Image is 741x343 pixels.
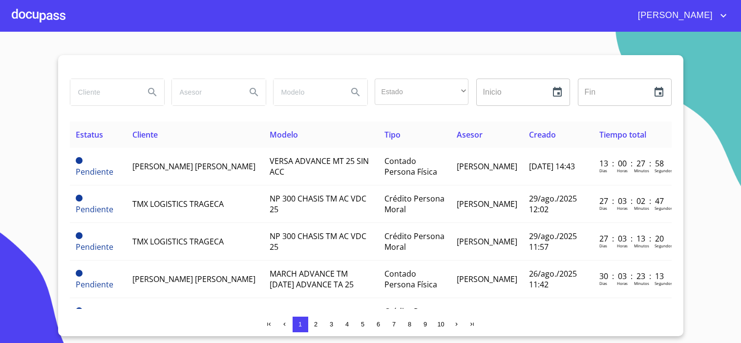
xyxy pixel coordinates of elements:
span: Tipo [384,129,401,140]
span: Pendiente [76,270,83,277]
p: 103 : 02 : 31 : 35 [599,308,665,319]
span: [PERSON_NAME] [631,8,718,23]
button: 4 [339,317,355,332]
span: 3 [330,321,333,328]
p: Dias [599,281,607,286]
p: 13 : 00 : 27 : 58 [599,158,665,169]
p: Dias [599,243,607,248]
p: Segundos [655,243,673,248]
span: Pendiente [76,279,113,290]
p: Segundos [655,168,673,173]
span: [DATE] 14:43 [529,161,575,172]
span: Cliente [132,129,158,140]
span: [PERSON_NAME] [457,161,517,172]
span: Modelo [270,129,298,140]
button: account of current user [631,8,729,23]
span: Pendiente [76,195,83,202]
button: 9 [418,317,433,332]
p: Segundos [655,205,673,211]
div: ​ [375,79,468,105]
p: Minutos [634,281,649,286]
span: Pendiente [76,307,83,314]
input: search [172,79,238,105]
span: MARCH ADVANCE TM [DATE] ADVANCE TA 25 [270,268,354,290]
span: 5 [361,321,364,328]
p: Minutos [634,243,649,248]
span: 9 [423,321,427,328]
span: [PERSON_NAME] [PERSON_NAME] [132,161,255,172]
span: 7 [392,321,396,328]
p: Horas [617,205,628,211]
span: TMX LOGISTICS TRAGECA [132,199,224,209]
p: Horas [617,243,628,248]
span: 26/ago./2025 11:42 [529,268,577,290]
span: Pendiente [76,157,83,164]
button: 10 [433,317,449,332]
p: Horas [617,168,628,173]
span: 6 [377,321,380,328]
span: Estatus [76,129,103,140]
span: Tiempo total [599,129,646,140]
span: VERSA ADVANCE MT 25 SIN ACC [270,156,369,177]
span: Pendiente [76,232,83,239]
span: 29/ago./2025 12:02 [529,193,577,215]
button: 7 [386,317,402,332]
span: [PERSON_NAME] [PERSON_NAME] [132,274,255,284]
span: Contado Persona Física [384,268,437,290]
span: Crédito Persona Física [384,306,445,327]
span: Contado Persona Física [384,156,437,177]
button: 2 [308,317,324,332]
p: 27 : 03 : 13 : 20 [599,233,665,244]
span: 29/ago./2025 11:57 [529,231,577,252]
p: Minutos [634,205,649,211]
span: Crédito Persona Moral [384,193,445,215]
button: 3 [324,317,339,332]
p: Dias [599,168,607,173]
span: 2 [314,321,318,328]
p: 27 : 03 : 02 : 47 [599,196,665,206]
button: 5 [355,317,371,332]
span: Pendiente [76,242,113,252]
p: 30 : 03 : 23 : 13 [599,271,665,282]
input: search [70,79,137,105]
span: NP 300 CHASIS TM AC VDC 25 [270,193,366,215]
button: Search [344,81,367,104]
button: 8 [402,317,418,332]
p: Minutos [634,168,649,173]
span: NP 300 CHASIS TM AC VDC 25 [270,231,366,252]
p: Dias [599,205,607,211]
span: TMX LOGISTICS TRAGECA [132,236,224,247]
span: [PERSON_NAME] [457,274,517,284]
input: search [274,79,340,105]
button: 6 [371,317,386,332]
button: Search [242,81,266,104]
p: Segundos [655,281,673,286]
span: 10 [437,321,444,328]
span: Pendiente [76,166,113,177]
span: Asesor [457,129,483,140]
span: Pendiente [76,204,113,215]
button: 1 [293,317,308,332]
span: [PERSON_NAME] [457,199,517,209]
span: Crédito Persona Moral [384,231,445,252]
p: Horas [617,281,628,286]
span: Creado [529,129,556,140]
button: Search [141,81,164,104]
span: 4 [345,321,349,328]
span: 8 [408,321,411,328]
span: [PERSON_NAME] [457,236,517,247]
span: 1 [298,321,302,328]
